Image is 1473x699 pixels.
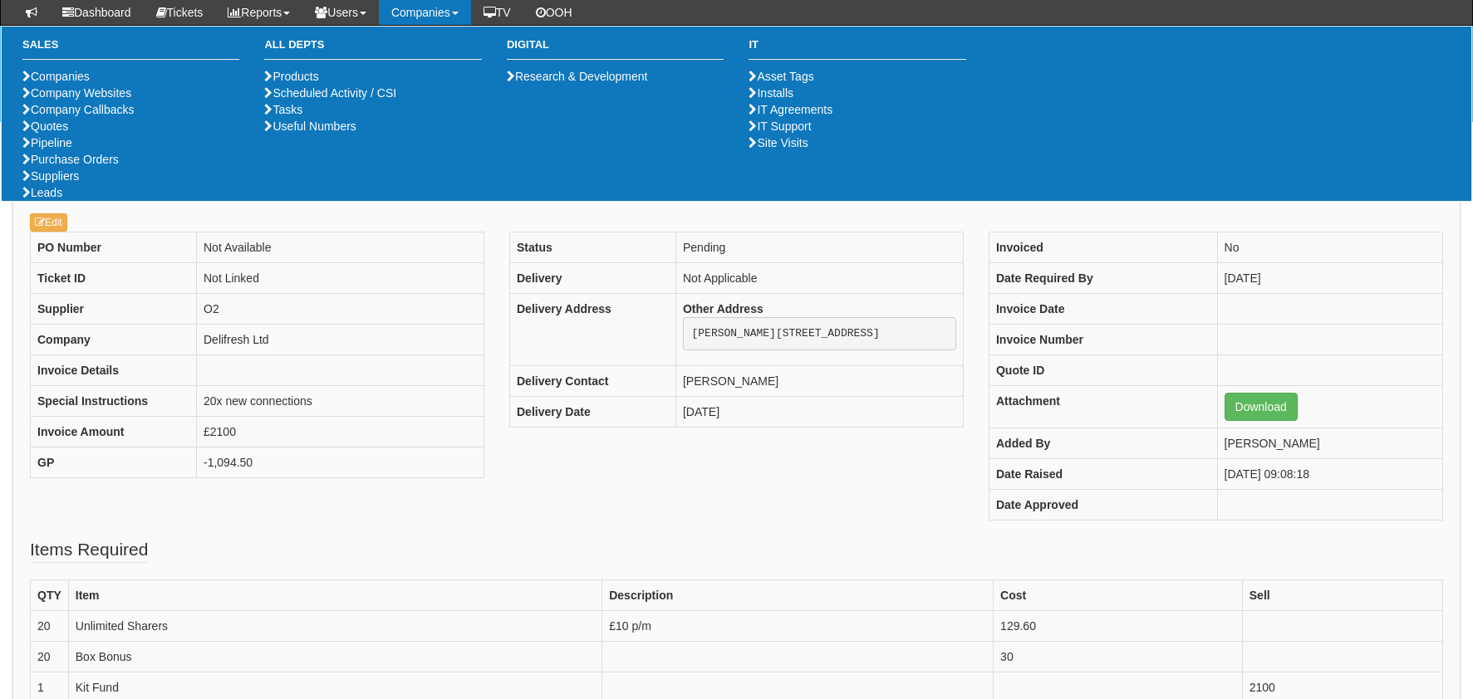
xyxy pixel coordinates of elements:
[22,103,135,116] a: Company Callbacks
[22,70,90,83] a: Companies
[197,417,484,447] td: £2100
[22,186,62,199] a: Leads
[675,263,963,294] td: Not Applicable
[675,232,963,263] td: Pending
[749,70,813,83] a: Asset Tags
[683,317,956,350] pre: [PERSON_NAME][STREET_ADDRESS]
[989,490,1217,521] th: Date Approved
[197,447,484,478] td: -1,094.50
[22,39,239,60] h3: Sales
[1225,393,1298,421] a: Download
[22,86,131,100] a: Company Websites
[675,396,963,427] td: [DATE]
[264,120,356,133] a: Useful Numbers
[197,263,484,294] td: Not Linked
[989,386,1217,428] th: Attachment
[31,325,197,355] th: Company
[68,611,601,642] td: Unlimited Sharers
[749,39,965,60] h3: IT
[22,136,72,149] a: Pipeline
[31,386,197,417] th: Special Instructions
[989,325,1217,355] th: Invoice Number
[994,580,1243,611] th: Cost
[197,294,484,325] td: O2
[602,611,994,642] td: £10 p/m
[197,325,484,355] td: Delifresh Ltd
[989,459,1217,490] th: Date Raised
[31,232,197,263] th: PO Number
[31,447,197,478] th: GP
[31,580,69,611] th: QTY
[22,169,79,183] a: Suppliers
[509,396,675,427] th: Delivery Date
[31,417,197,447] th: Invoice Amount
[1217,232,1442,263] td: No
[509,232,675,263] th: Status
[989,428,1217,459] th: Added By
[1217,428,1442,459] td: [PERSON_NAME]
[1217,263,1442,294] td: [DATE]
[31,355,197,386] th: Invoice Details
[30,213,67,232] a: Edit
[264,86,396,100] a: Scheduled Activity / CSI
[683,302,764,315] b: Other Address
[197,386,484,417] td: 20x new connections
[507,39,724,60] h3: Digital
[994,611,1243,642] td: 129.60
[675,365,963,396] td: [PERSON_NAME]
[22,120,68,133] a: Quotes
[994,642,1243,672] td: 30
[509,365,675,396] th: Delivery Contact
[197,232,484,263] td: Not Available
[509,294,675,366] th: Delivery Address
[31,611,69,642] td: 20
[989,294,1217,325] th: Invoice Date
[749,136,808,149] a: Site Visits
[749,86,793,100] a: Installs
[989,263,1217,294] th: Date Required By
[30,537,148,563] legend: Items Required
[264,103,302,116] a: Tasks
[22,153,119,166] a: Purchase Orders
[264,70,318,83] a: Products
[749,103,832,116] a: IT Agreements
[264,39,481,60] h3: All Depts
[68,580,601,611] th: Item
[602,580,994,611] th: Description
[1242,580,1442,611] th: Sell
[68,642,601,672] td: Box Bonus
[989,355,1217,386] th: Quote ID
[749,120,811,133] a: IT Support
[31,642,69,672] td: 20
[1217,459,1442,490] td: [DATE] 09:08:18
[509,263,675,294] th: Delivery
[507,70,648,83] a: Research & Development
[31,263,197,294] th: Ticket ID
[31,294,197,325] th: Supplier
[989,232,1217,263] th: Invoiced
